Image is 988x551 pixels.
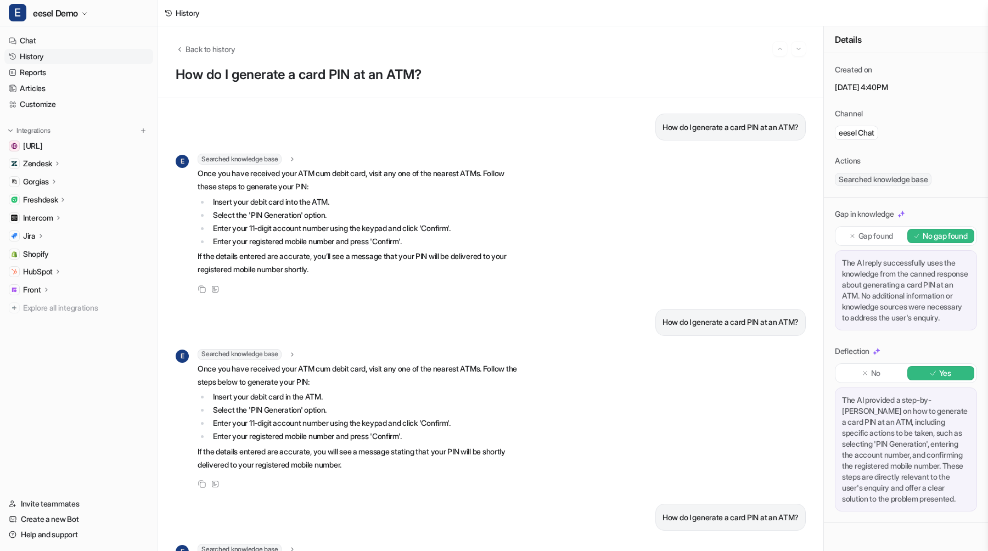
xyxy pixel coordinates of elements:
[773,42,787,56] button: Go to previous session
[23,158,52,169] p: Zendesk
[835,64,872,75] p: Created on
[663,316,799,329] p: How do I generate a card PIN at an ATM?
[210,195,519,209] li: Insert your debit card into the ATM.
[33,5,78,21] span: eesel Demo
[663,511,799,524] p: How do I generate a card PIN at an ATM?
[11,268,18,275] img: HubSpot
[198,445,519,471] p: If the details entered are accurate, you will see a message stating that your PIN will be shortly...
[11,286,18,293] img: Front
[11,196,18,203] img: Freshdesk
[9,4,26,21] span: E
[16,126,50,135] p: Integrations
[210,403,519,417] li: Select the 'PIN Generation' option.
[835,82,977,93] p: [DATE] 4:40PM
[923,230,968,241] p: No gap found
[4,97,153,112] a: Customize
[176,67,806,82] p: How do I generate a card PIN at an ATM?
[210,390,519,403] li: Insert your debit card in the ATM.
[4,527,153,542] a: Help and support
[4,511,153,527] a: Create a new Bot
[186,43,235,55] span: Back to history
[4,49,153,64] a: History
[23,176,49,187] p: Gorgias
[824,26,988,53] div: Details
[176,155,189,168] span: E
[210,222,519,235] li: Enter your 11-digit account number using the keypad and click 'Confirm'.
[210,209,519,222] li: Select the 'PIN Generation' option.
[23,266,53,277] p: HubSpot
[23,140,43,151] span: [URL]
[11,143,18,149] img: docs.eesel.ai
[839,127,874,138] p: eesel Chat
[939,368,951,379] p: Yes
[4,138,153,154] a: docs.eesel.ai[URL]
[23,249,49,260] span: Shopify
[871,368,880,379] p: No
[791,42,806,56] button: Go to next session
[835,108,863,119] p: Channel
[176,7,200,19] div: History
[198,349,282,360] span: Searched knowledge base
[835,250,977,330] div: The AI reply successfully uses the knowledge from the canned response about generating a card PIN...
[176,43,235,55] button: Back to history
[7,127,14,134] img: expand menu
[663,121,799,134] p: How do I generate a card PIN at an ATM?
[835,346,869,357] p: Deflection
[835,155,861,166] p: Actions
[835,209,894,220] p: Gap in knowledge
[23,230,36,241] p: Jira
[23,284,41,295] p: Front
[795,44,802,54] img: Next session
[23,299,149,317] span: Explore all integrations
[4,496,153,511] a: Invite teammates
[198,362,519,389] p: Once you have received your ATM cum debit card, visit any one of the nearest ATMs. Follow the ste...
[835,173,931,186] span: Searched knowledge base
[4,125,54,136] button: Integrations
[23,194,58,205] p: Freshdesk
[11,160,18,167] img: Zendesk
[4,33,153,48] a: Chat
[4,81,153,96] a: Articles
[4,300,153,316] a: Explore all integrations
[210,417,519,430] li: Enter your 11-digit account number using the keypad and click 'Confirm'.
[11,215,18,221] img: Intercom
[4,65,153,80] a: Reports
[198,154,282,165] span: Searched knowledge base
[11,251,18,257] img: Shopify
[11,178,18,185] img: Gorgias
[210,235,519,248] li: Enter your registered mobile number and press 'Confirm'.
[23,212,53,223] p: Intercom
[11,233,18,239] img: Jira
[4,246,153,262] a: ShopifyShopify
[776,44,784,54] img: Previous session
[139,127,147,134] img: menu_add.svg
[176,350,189,363] span: E
[198,167,519,193] p: Once you have received your ATM cum debit card, visit any one of the nearest ATMs. Follow these s...
[198,250,519,276] p: If the details entered are accurate, you’ll see a message that your PIN will be delivered to your...
[858,230,893,241] p: Gap found
[210,430,519,443] li: Enter your registered mobile number and press 'Confirm'.
[9,302,20,313] img: explore all integrations
[835,387,977,511] div: The AI provided a step-by-[PERSON_NAME] on how to generate a card PIN at an ATM, including specif...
